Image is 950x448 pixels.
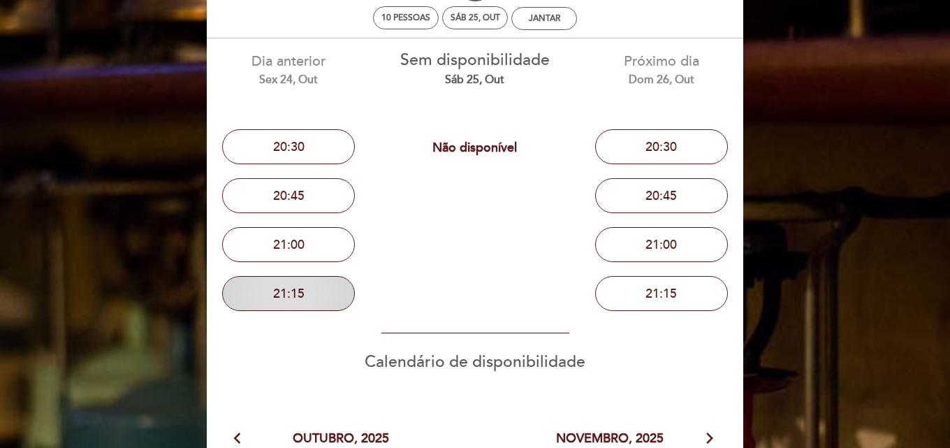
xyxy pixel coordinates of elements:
button: 20:30 [222,129,355,164]
span: Não disponível [432,140,517,155]
button: 21:15 [595,276,728,311]
button: Não disponível [409,130,541,165]
button: 20:45 [222,178,355,213]
i: arrow_back_ios [234,430,247,448]
button: 20:45 [595,178,728,213]
div: Sex 24, out [206,72,372,88]
button: 21:00 [595,227,728,262]
button: 20:30 [595,129,728,164]
button: 21:00 [222,227,355,262]
div: Próximo dia [578,52,744,87]
div: Sáb 25, out [393,72,558,88]
span: novembro, 2025 [556,430,664,448]
span: Sem disponibilidade [400,50,550,70]
i: arrow_forward_ios [703,430,716,448]
span: outubro, 2025 [293,430,389,448]
div: Jantar [529,13,560,24]
button: 21:15 [222,276,355,311]
span: 10 pessoas [381,13,430,23]
div: Dom 26, out [578,72,744,88]
span: Calendário de disponibilidade [365,352,585,372]
div: Sáb 25, out [451,13,500,23]
div: Dia anterior [206,52,372,87]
